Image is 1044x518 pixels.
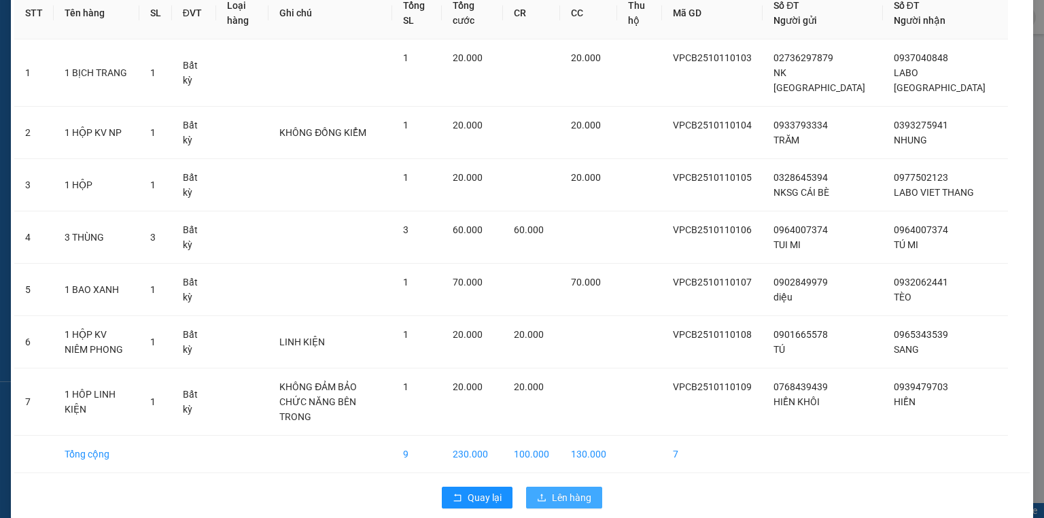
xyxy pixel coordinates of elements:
[662,436,763,473] td: 7
[773,172,828,183] span: 0328645394
[14,368,54,436] td: 7
[773,329,828,340] span: 0901665578
[894,52,948,63] span: 0937040848
[403,52,408,63] span: 1
[453,329,483,340] span: 20.000
[673,172,752,183] span: VPCB2510110105
[773,224,828,235] span: 0964007374
[673,224,752,235] span: VPCB2510110106
[453,172,483,183] span: 20.000
[453,120,483,131] span: 20.000
[894,329,948,340] span: 0965343539
[172,316,216,368] td: Bất kỳ
[673,381,752,392] span: VPCB2510110109
[150,67,156,78] span: 1
[150,232,156,243] span: 3
[279,336,325,347] span: LINH KIỆN
[150,127,156,138] span: 1
[571,277,601,288] span: 70.000
[403,224,408,235] span: 3
[773,120,828,131] span: 0933793334
[673,277,752,288] span: VPCB2510110107
[453,224,483,235] span: 60.000
[453,277,483,288] span: 70.000
[560,436,617,473] td: 130.000
[894,120,948,131] span: 0393275941
[673,52,752,63] span: VPCB2510110103
[571,172,601,183] span: 20.000
[552,490,591,505] span: Lên hàng
[172,211,216,264] td: Bất kỳ
[773,396,820,407] span: HIỀN KHÔI
[172,159,216,211] td: Bất kỳ
[14,39,54,107] td: 1
[14,107,54,159] td: 2
[14,316,54,368] td: 6
[503,436,560,473] td: 100.000
[14,211,54,264] td: 4
[514,224,544,235] span: 60.000
[403,120,408,131] span: 1
[571,52,601,63] span: 20.000
[150,336,156,347] span: 1
[54,159,139,211] td: 1 HỘP
[403,329,408,340] span: 1
[392,436,441,473] td: 9
[894,67,986,93] span: LABO [GEOGRAPHIC_DATA]
[54,39,139,107] td: 1 BỊCH TRANG
[279,381,357,422] span: KHÔNG ĐẢM BẢO CHỨC NĂNG BÊN TRONG
[14,159,54,211] td: 3
[773,15,817,26] span: Người gửi
[279,127,366,138] span: KHÔNG ĐỒNG KIỂM
[453,381,483,392] span: 20.000
[773,239,801,250] span: TUI MI
[54,211,139,264] td: 3 THÙNG
[526,487,602,508] button: uploadLên hàng
[894,381,948,392] span: 0939479703
[150,179,156,190] span: 1
[773,187,829,198] span: NKSG CÁI BÈ
[894,277,948,288] span: 0932062441
[894,187,974,198] span: LABO VIET THANG
[54,107,139,159] td: 1 HỘP KV NP
[54,316,139,368] td: 1 HỘP KV NIÊM PHONG
[403,172,408,183] span: 1
[773,292,793,303] span: diệu
[773,52,833,63] span: 02736297879
[403,277,408,288] span: 1
[673,120,752,131] span: VPCB2510110104
[514,329,544,340] span: 20.000
[894,172,948,183] span: 0977502123
[571,120,601,131] span: 20.000
[453,493,462,504] span: rollback
[442,436,504,473] td: 230.000
[54,368,139,436] td: 1 HÔP LINH KIỆN
[172,39,216,107] td: Bất kỳ
[172,368,216,436] td: Bất kỳ
[172,264,216,316] td: Bất kỳ
[894,344,919,355] span: SANG
[673,329,752,340] span: VPCB2510110108
[537,493,546,504] span: upload
[773,344,785,355] span: TÚ
[468,490,502,505] span: Quay lại
[54,436,139,473] td: Tổng cộng
[894,396,916,407] span: HIỀN
[150,284,156,295] span: 1
[894,239,918,250] span: TÚ MI
[773,135,799,145] span: TRĂM
[442,487,512,508] button: rollbackQuay lại
[773,277,828,288] span: 0902849979
[172,107,216,159] td: Bất kỳ
[773,67,865,93] span: NK [GEOGRAPHIC_DATA]
[150,396,156,407] span: 1
[894,224,948,235] span: 0964007374
[894,135,927,145] span: NHUNG
[453,52,483,63] span: 20.000
[773,381,828,392] span: 0768439439
[894,292,911,303] span: TÈO
[54,264,139,316] td: 1 BAO XANH
[403,381,408,392] span: 1
[894,15,945,26] span: Người nhận
[514,381,544,392] span: 20.000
